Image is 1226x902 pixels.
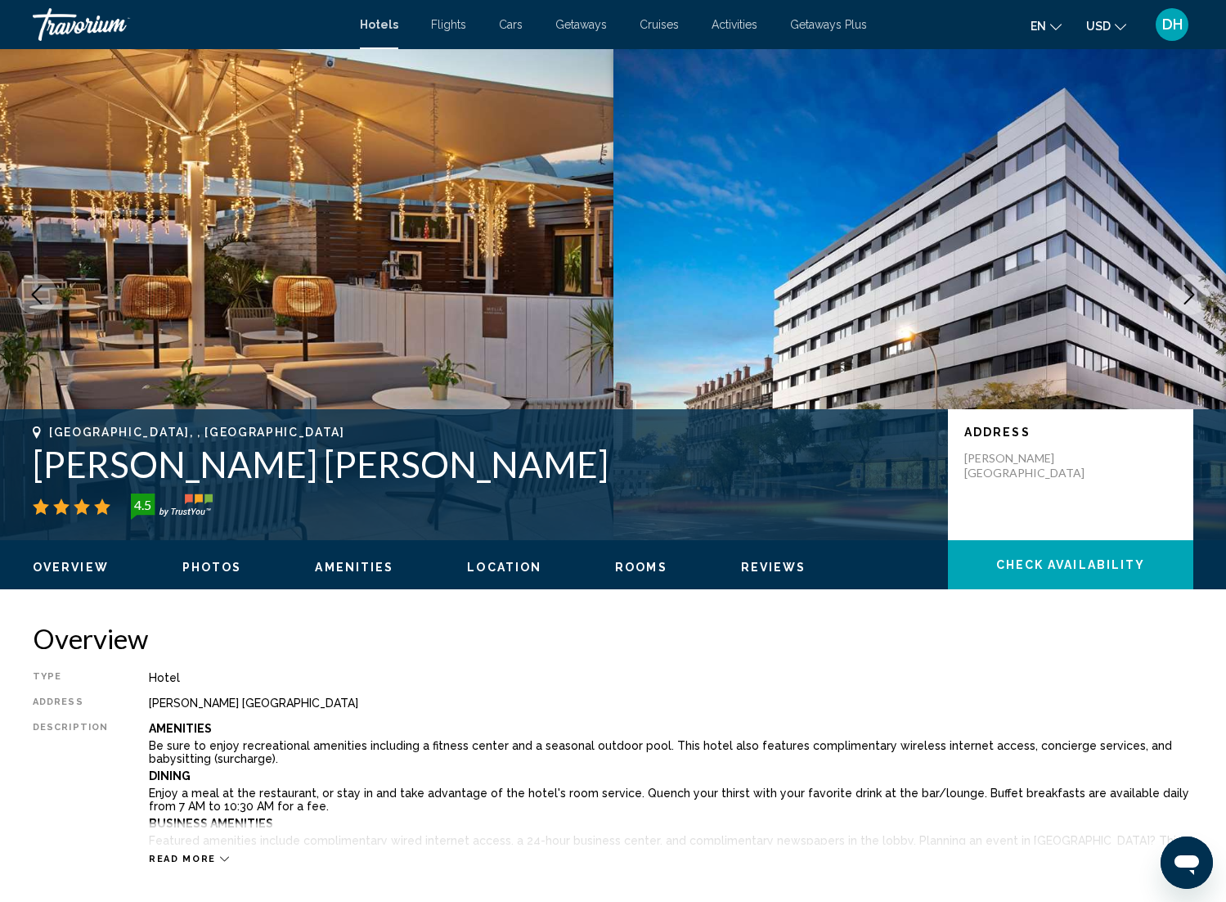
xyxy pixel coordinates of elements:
[996,559,1146,572] span: Check Availability
[149,697,1193,710] div: [PERSON_NAME] [GEOGRAPHIC_DATA]
[149,769,191,782] b: Dining
[33,622,1193,655] h2: Overview
[182,560,242,575] button: Photos
[49,426,345,439] span: [GEOGRAPHIC_DATA], , [GEOGRAPHIC_DATA]
[33,697,108,710] div: Address
[615,560,667,575] button: Rooms
[640,18,679,31] a: Cruises
[149,854,216,864] span: Read more
[1161,837,1213,889] iframe: Button to launch messaging window
[149,671,1193,684] div: Hotel
[131,494,213,520] img: trustyou-badge-hor.svg
[964,451,1095,480] p: [PERSON_NAME] [GEOGRAPHIC_DATA]
[948,540,1193,589] button: Check Availability
[149,722,212,735] b: Amenities
[149,739,1193,765] p: Be sure to enjoy recreational amenities including a fitness center and a seasonal outdoor pool. T...
[33,722,108,845] div: Description
[1086,20,1111,33] span: USD
[790,18,867,31] a: Getaways Plus
[33,443,932,485] h1: [PERSON_NAME] [PERSON_NAME]
[467,560,541,575] button: Location
[741,560,806,575] button: Reviews
[499,18,523,31] a: Cars
[315,560,393,575] button: Amenities
[33,560,109,575] button: Overview
[555,18,607,31] a: Getaways
[1151,7,1193,42] button: User Menu
[712,18,757,31] a: Activities
[16,274,57,315] button: Previous image
[126,495,159,515] div: 4.5
[149,853,229,865] button: Read more
[360,18,398,31] a: Hotels
[431,18,466,31] a: Flights
[149,817,273,830] b: Business Amenities
[1169,274,1210,315] button: Next image
[1086,14,1126,38] button: Change currency
[964,426,1177,439] p: Address
[149,787,1193,813] p: Enjoy a meal at the restaurant, or stay in and take advantage of the hotel's room service. Quench...
[33,8,344,41] a: Travorium
[1162,16,1183,33] span: DH
[1031,14,1062,38] button: Change language
[33,671,108,684] div: Type
[1031,20,1046,33] span: en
